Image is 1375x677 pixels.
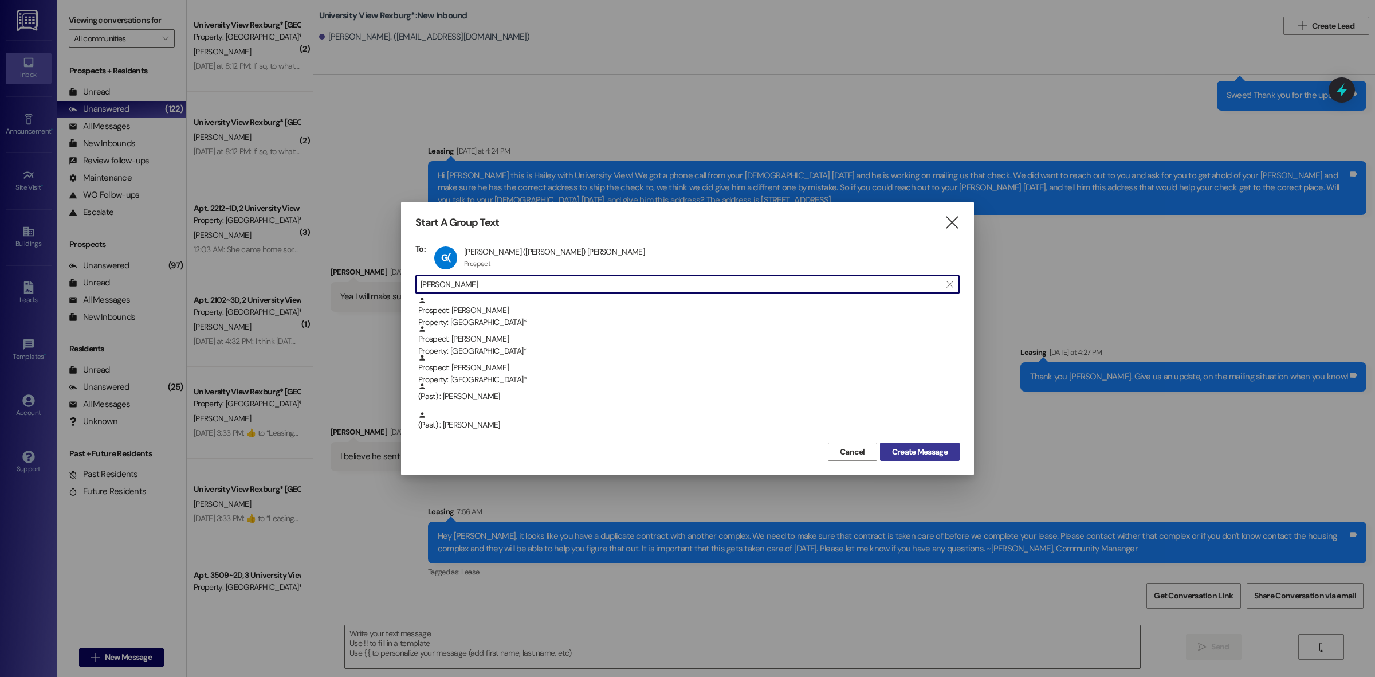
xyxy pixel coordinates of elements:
[415,325,960,354] div: Prospect: [PERSON_NAME]Property: [GEOGRAPHIC_DATA]*
[828,443,877,461] button: Cancel
[418,411,960,431] div: (Past) : [PERSON_NAME]
[415,244,426,254] h3: To:
[421,276,941,292] input: Search for any contact or apartment
[418,345,960,357] div: Property: [GEOGRAPHIC_DATA]*
[892,446,948,458] span: Create Message
[880,443,960,461] button: Create Message
[415,382,960,411] div: (Past) : [PERSON_NAME]
[464,246,645,257] div: [PERSON_NAME] ([PERSON_NAME]) [PERSON_NAME]
[464,259,490,268] div: Prospect
[418,316,960,328] div: Property: [GEOGRAPHIC_DATA]*
[418,354,960,386] div: Prospect: [PERSON_NAME]
[418,296,960,329] div: Prospect: [PERSON_NAME]
[415,216,499,229] h3: Start A Group Text
[944,217,960,229] i: 
[840,446,865,458] span: Cancel
[415,296,960,325] div: Prospect: [PERSON_NAME]Property: [GEOGRAPHIC_DATA]*
[418,382,960,402] div: (Past) : [PERSON_NAME]
[415,354,960,382] div: Prospect: [PERSON_NAME]Property: [GEOGRAPHIC_DATA]*
[418,325,960,358] div: Prospect: [PERSON_NAME]
[441,252,450,264] span: G(
[941,276,959,293] button: Clear text
[418,374,960,386] div: Property: [GEOGRAPHIC_DATA]*
[946,280,953,289] i: 
[415,411,960,440] div: (Past) : [PERSON_NAME]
